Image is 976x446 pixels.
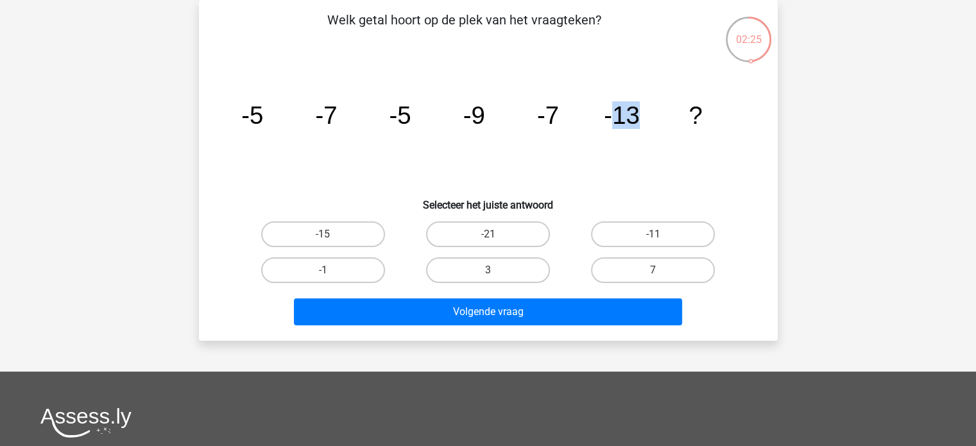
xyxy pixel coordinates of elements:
tspan: -5 [389,101,411,129]
label: -21 [426,221,550,247]
tspan: -13 [604,101,639,129]
img: Assessly logo [40,407,132,438]
tspan: -5 [241,101,263,129]
div: 02:25 [724,15,773,47]
tspan: -7 [536,101,558,129]
label: -1 [261,257,385,283]
p: Welk getal hoort op de plek van het vraagteken? [219,10,709,49]
button: Volgende vraag [294,298,682,325]
tspan: -7 [315,101,337,129]
label: -15 [261,221,385,247]
h6: Selecteer het juiste antwoord [219,189,757,211]
tspan: -9 [463,101,484,129]
label: -11 [591,221,715,247]
tspan: ? [689,101,702,129]
label: 3 [426,257,550,283]
label: 7 [591,257,715,283]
